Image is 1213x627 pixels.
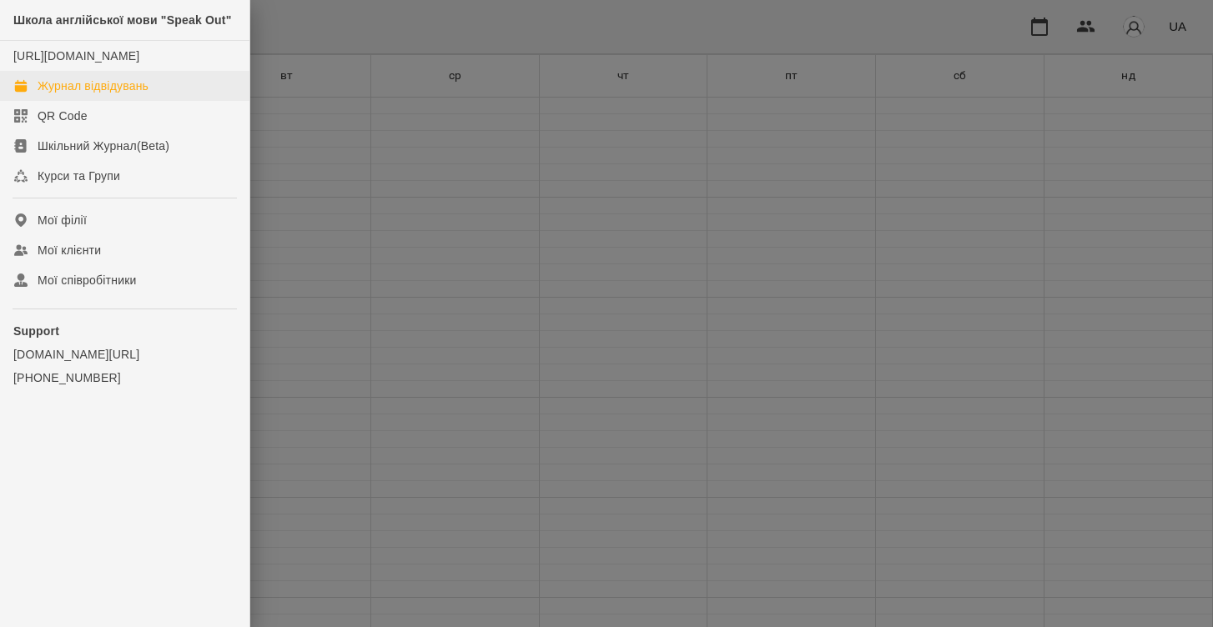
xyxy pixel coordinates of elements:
span: Школа англійської мови "Speak Out" [13,13,232,27]
p: Support [13,323,236,339]
div: Курси та Групи [38,168,120,184]
a: [PHONE_NUMBER] [13,369,236,386]
a: [URL][DOMAIN_NAME] [13,49,139,63]
a: [DOMAIN_NAME][URL] [13,346,236,363]
div: QR Code [38,108,88,124]
div: Шкільний Журнал(Beta) [38,138,169,154]
div: Мої філії [38,212,87,228]
div: Мої клієнти [38,242,101,258]
div: Журнал відвідувань [38,78,148,94]
div: Мої співробітники [38,272,137,288]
